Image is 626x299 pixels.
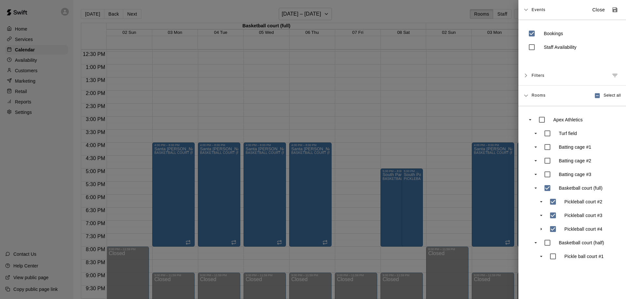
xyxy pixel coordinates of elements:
[592,7,605,13] p: Close
[564,198,602,205] p: Pickleball court #2
[518,86,626,106] div: RoomsSelect all
[588,5,609,15] button: Close sidebar
[564,226,602,232] p: Pickleball court #4
[559,185,603,191] p: Basketball court (full)
[609,4,621,16] button: Save as default view
[559,144,591,150] p: Batting cage #1
[553,116,583,123] p: Apex Athletics
[518,66,626,86] div: FiltersManage filters
[544,44,576,50] p: Staff Availability
[564,253,604,260] p: Pickle ball court #1
[604,92,621,99] span: Select all
[544,30,563,37] p: Bookings
[564,212,602,219] p: Pickleball court #3
[559,171,591,178] p: Batting cage #3
[531,4,545,16] span: Events
[525,113,619,263] ul: swift facility view
[559,130,577,137] p: Turf field
[559,239,604,246] p: Basketball court (half)
[531,92,545,98] span: Rooms
[531,70,544,81] span: Filters
[609,70,621,81] button: Manage filters
[559,157,591,164] p: Batting cage #2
